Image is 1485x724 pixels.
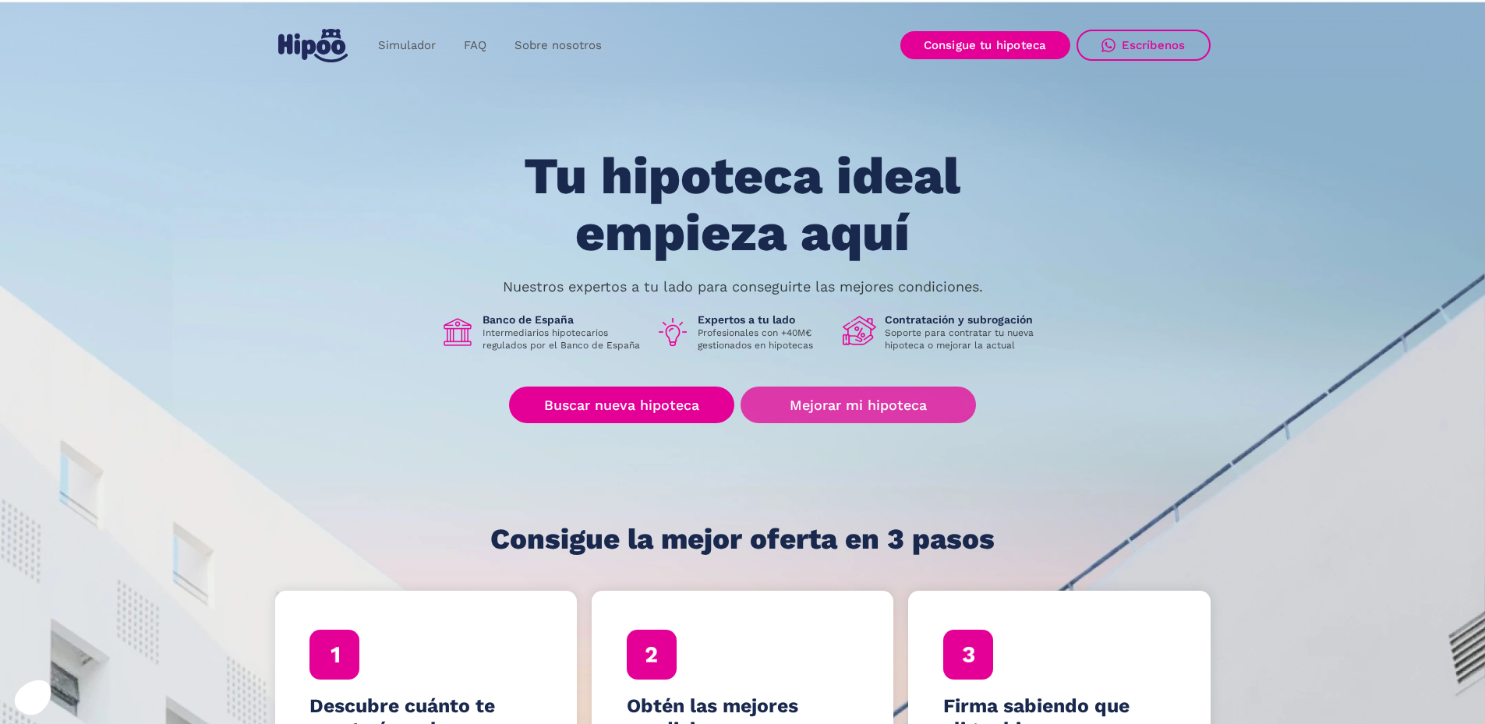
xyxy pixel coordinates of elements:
[1077,30,1211,61] a: Escríbenos
[1122,38,1186,52] div: Escríbenos
[483,313,643,327] h1: Banco de España
[275,23,352,69] a: home
[483,327,643,351] p: Intermediarios hipotecarios regulados por el Banco de España
[500,30,616,61] a: Sobre nosotros
[447,148,1038,261] h1: Tu hipoteca ideal empieza aquí
[503,281,983,293] p: Nuestros expertos a tu lado para conseguirte las mejores condiciones.
[450,30,500,61] a: FAQ
[509,387,734,423] a: Buscar nueva hipoteca
[741,387,975,423] a: Mejorar mi hipoteca
[885,313,1045,327] h1: Contratación y subrogación
[885,327,1045,351] p: Soporte para contratar tu nueva hipoteca o mejorar la actual
[698,327,830,351] p: Profesionales con +40M€ gestionados en hipotecas
[490,524,995,555] h1: Consigue la mejor oferta en 3 pasos
[698,313,830,327] h1: Expertos a tu lado
[900,31,1070,59] a: Consigue tu hipoteca
[364,30,450,61] a: Simulador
